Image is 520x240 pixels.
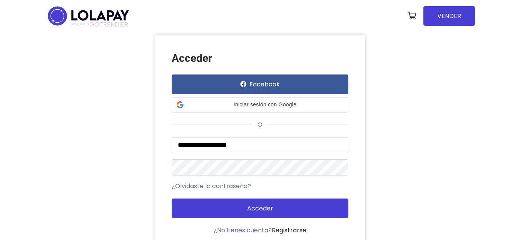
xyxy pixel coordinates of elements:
div: Iniciar sesión con Google [172,97,348,113]
span: o [252,120,268,129]
button: Facebook [172,74,348,94]
a: ¿Olvidaste la contraseña? [172,182,251,191]
img: logo [45,4,131,28]
span: Iniciar sesión con Google [187,101,343,109]
h3: Acceder [172,52,348,65]
button: Acceder [172,199,348,218]
span: POWERED BY [72,22,89,26]
a: Registrarse [272,226,306,235]
span: GO [89,20,99,29]
span: TRENDIER [72,21,128,28]
div: ¿No tienes cuenta? [172,226,348,235]
a: VENDER [423,6,475,26]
